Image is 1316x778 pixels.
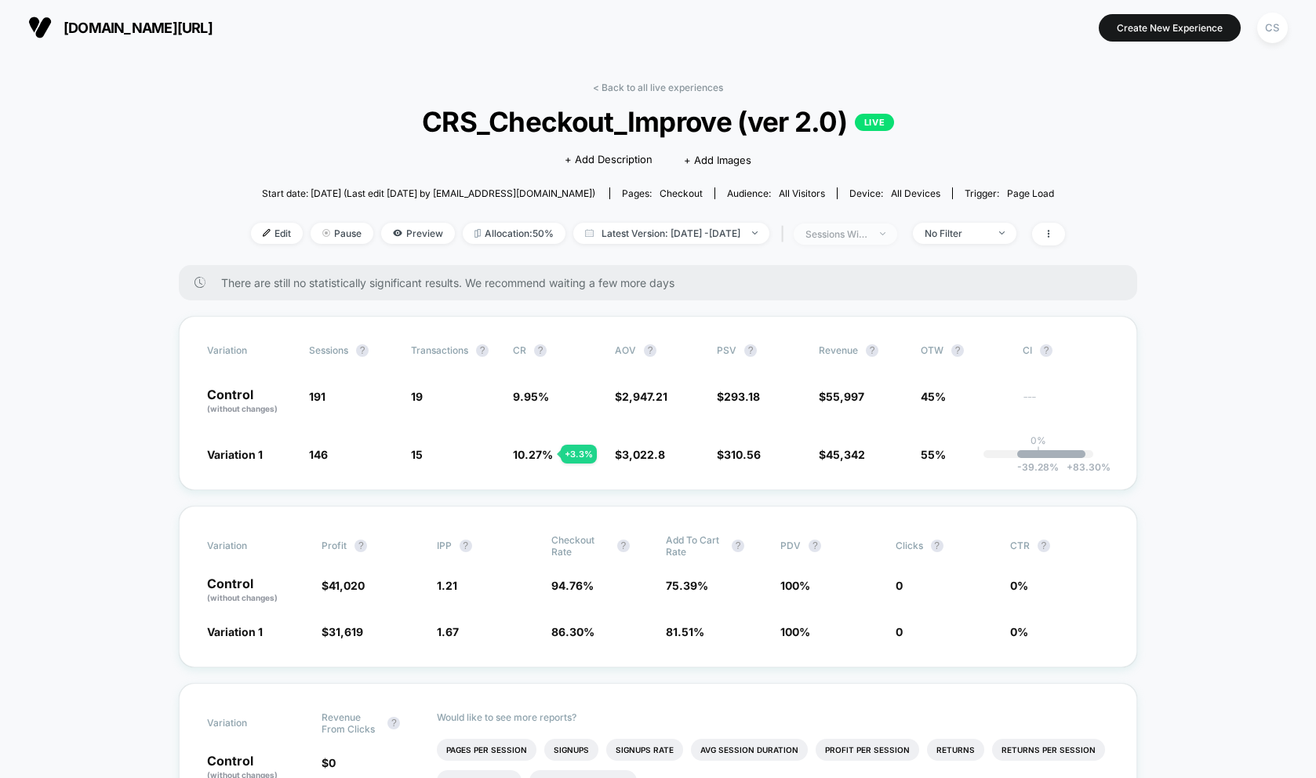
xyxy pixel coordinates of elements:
div: Audience: [727,187,825,199]
span: 31,619 [329,625,363,638]
li: Signups Rate [606,739,683,761]
button: ? [809,540,821,552]
li: Signups [544,739,598,761]
img: end [880,232,885,235]
button: ? [866,344,878,357]
span: 41,020 [329,579,365,592]
span: 10.27 % [513,448,553,461]
img: calendar [585,229,594,237]
span: 75.39 % [666,579,708,592]
span: 293.18 [724,390,760,403]
button: ? [744,344,757,357]
span: --- [1023,392,1109,415]
span: 0 % [1010,625,1028,638]
span: 9.95 % [513,390,549,403]
span: Variation [207,344,293,357]
li: Returns Per Session [992,739,1105,761]
button: ? [732,540,744,552]
span: [DOMAIN_NAME][URL] [64,20,213,36]
span: There are still no statistically significant results. We recommend waiting a few more days [221,276,1106,289]
span: Allocation: 50% [463,223,565,244]
img: end [322,229,330,237]
span: Variation [207,711,293,735]
p: 0% [1031,434,1046,446]
span: Sessions [309,344,348,356]
img: rebalance [474,229,481,238]
span: IPP [437,540,452,551]
span: 146 [309,448,328,461]
span: $ [322,625,363,638]
span: -39.28 % [1017,461,1059,473]
button: ? [1038,540,1050,552]
a: < Back to all live experiences [593,82,723,93]
span: (without changes) [207,404,278,413]
img: end [999,231,1005,234]
span: Clicks [896,540,923,551]
span: 1.21 [437,579,457,592]
span: 83.30 % [1059,461,1111,473]
li: Profit Per Session [816,739,919,761]
img: Visually logo [28,16,52,39]
span: (without changes) [207,593,278,602]
span: Checkout Rate [551,534,609,558]
span: 86.30 % [551,625,594,638]
span: $ [717,448,761,461]
span: + [1067,461,1073,473]
span: PSV [717,344,736,356]
img: edit [263,229,271,237]
li: Returns [927,739,984,761]
span: Page Load [1007,187,1054,199]
span: CI [1023,344,1109,357]
span: 0 [329,756,336,769]
span: CRS_Checkout_Improve (ver 2.0) [292,105,1024,138]
span: 0 [896,579,903,592]
p: | [1037,446,1040,458]
span: 100 % [780,579,810,592]
span: Pause [311,223,373,244]
span: 81.51 % [666,625,704,638]
span: $ [717,390,760,403]
button: ? [460,540,472,552]
span: all devices [891,187,940,199]
span: 3,022.8 [622,448,665,461]
span: All Visitors [779,187,825,199]
span: checkout [660,187,703,199]
span: 191 [309,390,325,403]
span: 0 % [1010,579,1028,592]
button: [DOMAIN_NAME][URL] [24,15,217,40]
button: ? [951,344,964,357]
p: Control [207,577,306,604]
span: 45% [921,390,946,403]
button: Create New Experience [1099,14,1241,42]
span: Transactions [411,344,468,356]
span: $ [322,579,365,592]
span: 94.76 % [551,579,594,592]
span: 55,997 [826,390,864,403]
span: 310.56 [724,448,761,461]
span: Revenue From Clicks [322,711,380,735]
button: ? [644,344,656,357]
button: ? [356,344,369,357]
button: ? [476,344,489,357]
span: $ [322,756,336,769]
span: $ [615,448,665,461]
div: No Filter [925,227,987,239]
div: Trigger: [965,187,1054,199]
span: Profit [322,540,347,551]
button: ? [617,540,630,552]
span: PDV [780,540,801,551]
span: 1.67 [437,625,459,638]
span: Variation 1 [207,448,263,461]
li: Avg Session Duration [691,739,808,761]
button: ? [1040,344,1052,357]
span: 45,342 [826,448,865,461]
span: AOV [615,344,636,356]
div: sessions with impression [805,228,868,240]
span: $ [819,448,865,461]
span: $ [615,390,667,403]
span: OTW [921,344,1007,357]
span: 0 [896,625,903,638]
span: Add To Cart Rate [666,534,724,558]
span: + Add Description [565,152,653,168]
button: ? [387,717,400,729]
